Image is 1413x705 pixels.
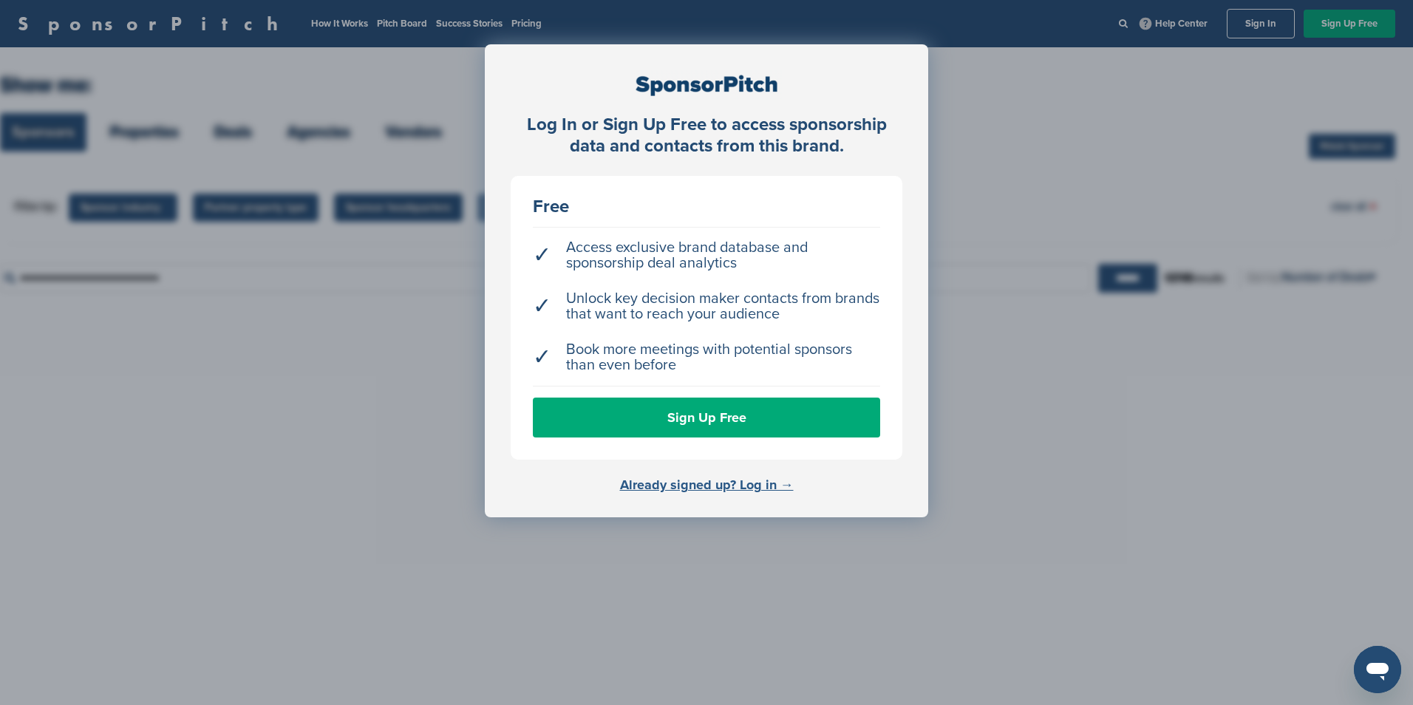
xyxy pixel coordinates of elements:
span: ✓ [533,350,551,365]
a: Already signed up? Log in → [620,477,794,493]
div: Log In or Sign Up Free to access sponsorship data and contacts from this brand. [511,115,902,157]
iframe: Button to launch messaging window [1354,646,1401,693]
span: ✓ [533,248,551,263]
li: Access exclusive brand database and sponsorship deal analytics [533,233,880,279]
a: Sign Up Free [533,398,880,437]
li: Unlock key decision maker contacts from brands that want to reach your audience [533,284,880,330]
span: ✓ [533,299,551,314]
div: Free [533,198,880,216]
li: Book more meetings with potential sponsors than even before [533,335,880,381]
